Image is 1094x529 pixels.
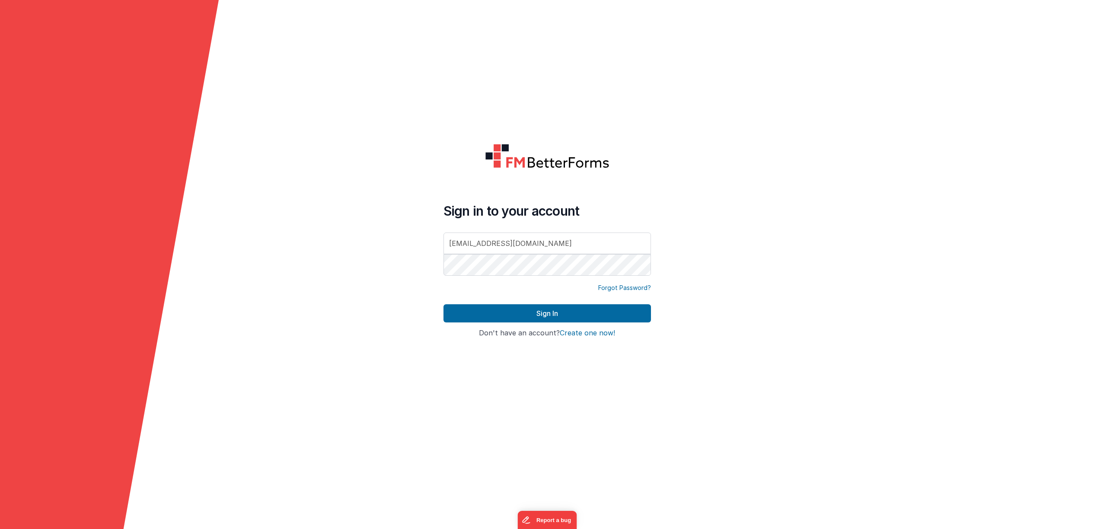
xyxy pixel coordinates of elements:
[443,233,651,254] input: Email Address
[443,304,651,322] button: Sign In
[560,329,615,337] button: Create one now!
[443,329,651,337] h4: Don't have an account?
[517,511,577,529] iframe: Marker.io feedback button
[598,284,651,292] a: Forgot Password?
[443,203,651,219] h4: Sign in to your account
